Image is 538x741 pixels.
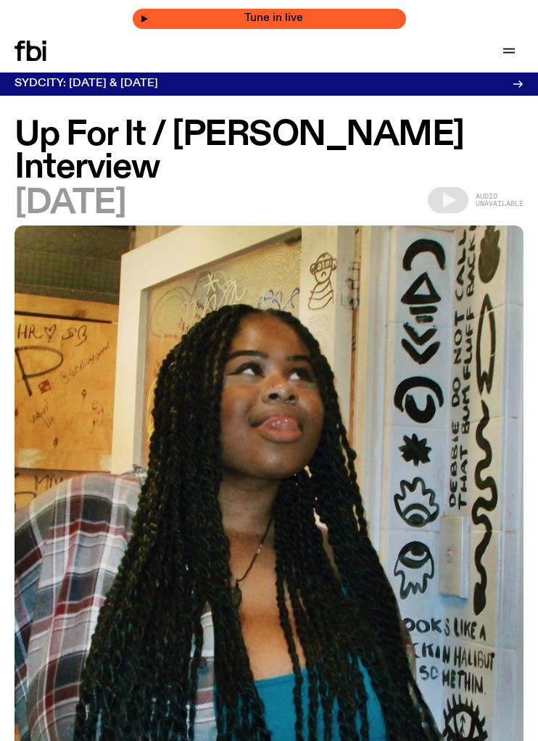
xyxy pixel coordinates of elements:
[15,119,523,184] h1: Up For It / [PERSON_NAME] Interview
[15,78,158,89] h3: SYDCITY: [DATE] & [DATE]
[133,9,406,29] button: On AirUp For It / [PERSON_NAME] InterviewTune in live
[149,13,399,24] span: Tune in live
[476,193,523,207] span: Audio unavailable
[15,187,125,220] span: [DATE]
